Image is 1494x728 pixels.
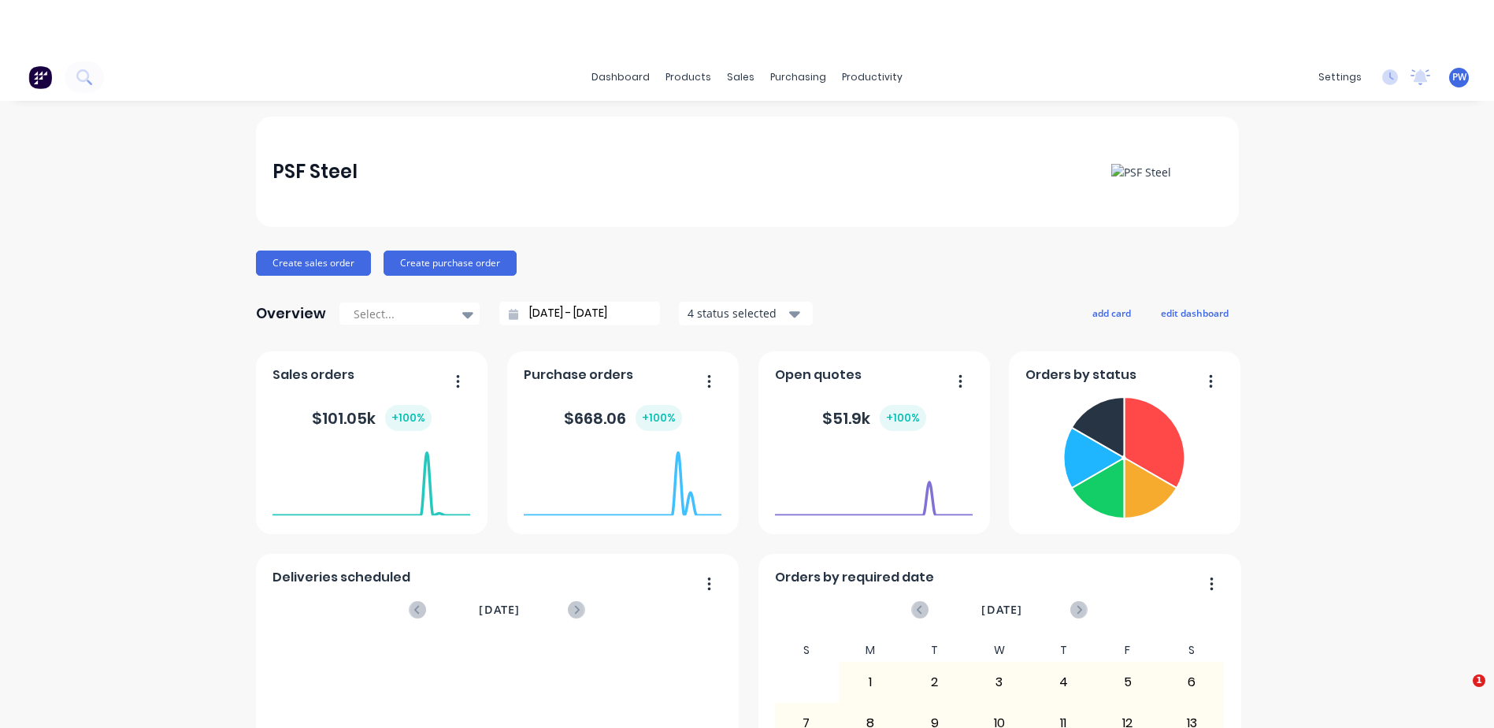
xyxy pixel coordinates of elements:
[968,663,1031,702] div: 3
[762,65,834,89] div: purchasing
[840,663,903,702] div: 1
[775,366,862,384] span: Open quotes
[524,366,633,384] span: Purchase orders
[1025,366,1136,384] span: Orders by status
[1031,639,1095,662] div: T
[981,601,1022,618] span: [DATE]
[272,366,354,384] span: Sales orders
[822,405,926,431] div: $ 51.9k
[384,251,517,276] button: Create purchase order
[1440,674,1478,712] iframe: Intercom live chat
[658,65,719,89] div: products
[1096,663,1159,702] div: 5
[1452,70,1466,84] span: PW
[967,639,1032,662] div: W
[1111,164,1171,180] img: PSF Steel
[636,405,682,431] div: + 100 %
[1082,303,1141,323] button: add card
[880,405,926,431] div: + 100 %
[312,405,432,431] div: $ 101.05k
[688,305,787,321] div: 4 status selected
[564,405,682,431] div: $ 668.06
[1095,639,1160,662] div: F
[28,65,52,89] img: Factory
[839,639,903,662] div: M
[1151,303,1239,323] button: edit dashboard
[679,302,813,325] button: 4 status selected
[719,65,762,89] div: sales
[272,568,410,587] span: Deliveries scheduled
[1032,663,1095,702] div: 4
[385,405,432,431] div: + 100 %
[774,639,839,662] div: S
[834,65,910,89] div: productivity
[479,601,520,618] span: [DATE]
[903,663,966,702] div: 2
[1159,639,1224,662] div: S
[1160,663,1223,702] div: 6
[256,251,371,276] button: Create sales order
[272,156,358,188] div: PSF Steel
[1473,674,1485,687] span: 1
[584,65,658,89] a: dashboard
[1310,65,1370,89] div: settings
[256,298,326,329] div: Overview
[903,639,967,662] div: T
